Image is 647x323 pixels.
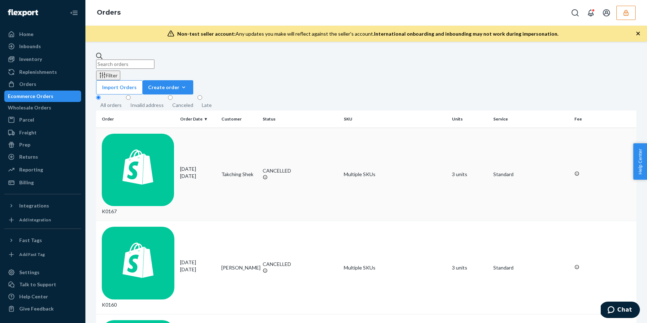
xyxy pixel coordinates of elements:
a: Settings [4,267,81,278]
div: Create order [148,84,188,91]
a: Inventory [4,53,81,65]
p: Standard [493,171,569,178]
a: Prep [4,139,81,150]
div: Orders [19,81,36,88]
input: Invalid address [126,95,131,100]
button: Help Center [633,143,647,180]
div: Returns [19,153,38,160]
button: Open account menu [599,6,614,20]
a: Wholesale Orders [4,102,81,113]
div: Add Integration [19,217,51,223]
th: Fee [572,111,636,128]
a: Help Center [4,291,81,302]
button: Talk to Support [4,279,81,290]
a: Home [4,29,81,40]
a: Add Integration [4,214,81,226]
td: [PERSON_NAME] [219,221,260,314]
div: Invalid address [130,102,164,109]
div: Inventory [19,56,42,63]
button: Create order [143,80,193,94]
button: Open Search Box [568,6,582,20]
img: Flexport logo [8,9,38,16]
a: Reporting [4,164,81,175]
div: Ecommerce Orders [8,93,53,100]
th: Service [490,111,572,128]
div: Canceled [172,102,193,109]
div: Settings [19,269,40,276]
div: Late [202,102,212,109]
th: Units [449,111,490,128]
div: Fast Tags [19,237,42,244]
a: Parcel [4,114,81,125]
a: Replenishments [4,66,81,78]
button: Integrations [4,200,81,211]
div: Give Feedback [19,305,54,312]
a: Inbounds [4,41,81,52]
div: CANCELLED [263,261,338,268]
button: Import Orders [96,80,143,94]
button: Fast Tags [4,235,81,246]
iframe: Opens a widget where you can chat to one of our agents [601,302,640,319]
input: All orders [96,95,101,100]
p: [DATE] [180,173,216,180]
button: Give Feedback [4,303,81,314]
div: Inbounds [19,43,41,50]
div: Billing [19,179,34,186]
td: Takching Shek [219,128,260,221]
div: Filter [99,72,117,79]
div: Reporting [19,166,43,173]
a: Billing [4,177,81,188]
th: Order Date [177,111,219,128]
div: [DATE] [180,165,216,180]
div: Replenishments [19,68,57,76]
div: Integrations [19,202,49,209]
div: [DATE] [180,259,216,273]
div: Home [19,31,33,38]
input: Late [198,95,202,100]
div: CANCELLED [263,167,338,174]
button: Filter [96,71,120,80]
p: Standard [493,264,569,271]
div: All orders [100,102,122,109]
td: Multiple SKUs [341,128,449,221]
a: Ecommerce Orders [4,91,81,102]
a: Add Fast Tag [4,249,81,260]
div: Freight [19,129,37,136]
div: Help Center [19,293,48,300]
td: 3 units [449,221,490,314]
a: Orders [4,78,81,90]
p: [DATE] [180,266,216,273]
a: Returns [4,151,81,163]
ol: breadcrumbs [91,2,126,23]
div: Wholesale Orders [8,104,51,111]
div: Prep [19,141,30,148]
button: Close Navigation [67,6,81,20]
th: Status [260,111,341,128]
span: Non-test seller account: [177,31,236,37]
div: Talk to Support [19,281,56,288]
button: Open notifications [584,6,598,20]
a: Freight [4,127,81,138]
th: Order [96,111,177,128]
div: Parcel [19,116,34,123]
td: 3 units [449,128,490,221]
a: Orders [97,9,121,16]
span: International onboarding and inbounding may not work during impersonation. [374,31,558,37]
input: Search orders [96,60,154,69]
input: Canceled [168,95,173,100]
div: K0167 [102,134,174,215]
div: K0160 [102,227,174,308]
th: SKU [341,111,449,128]
div: Add Fast Tag [19,251,45,257]
div: Any updates you make will reflect against the seller's account. [177,30,558,37]
td: Multiple SKUs [341,221,449,314]
div: Customer [221,116,257,122]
